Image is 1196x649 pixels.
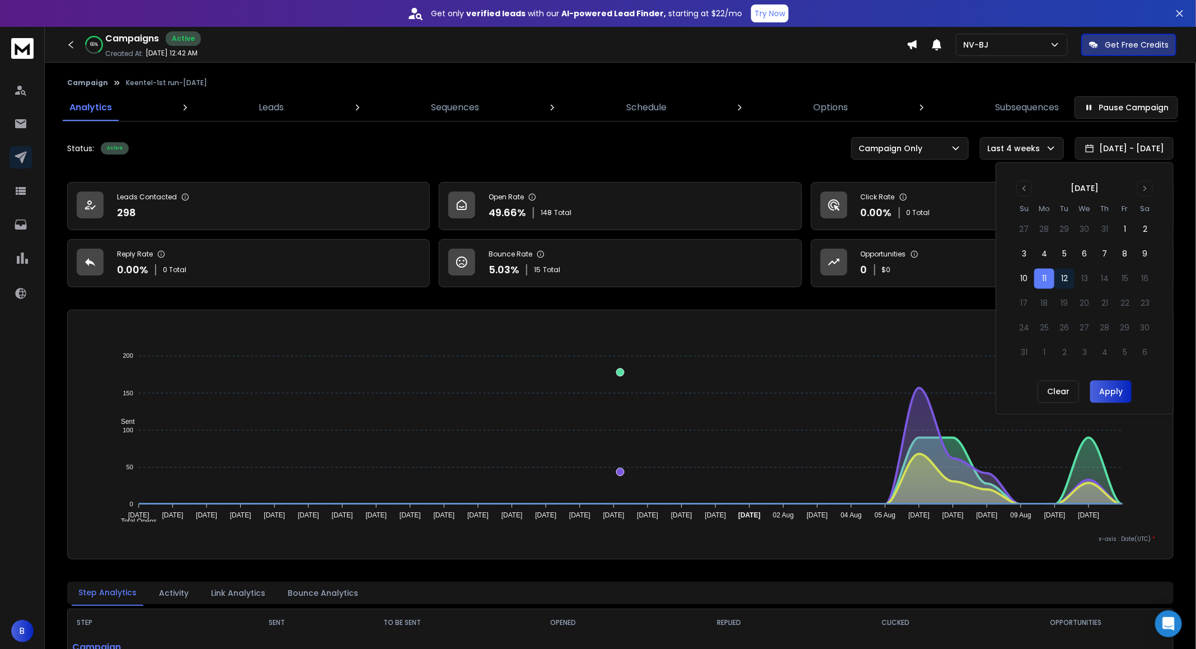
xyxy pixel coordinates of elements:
[434,512,455,520] tspan: [DATE]
[859,143,927,154] p: Campaign Only
[68,609,229,636] th: STEP
[754,8,785,19] p: Try Now
[166,31,201,46] div: Active
[569,512,590,520] tspan: [DATE]
[1054,220,1075,240] button: 29
[705,512,726,520] tspan: [DATE]
[541,208,552,217] span: 148
[489,205,526,221] p: 49.66 %
[1095,220,1115,240] button: 31
[1034,203,1054,215] th: Monday
[1115,203,1135,215] th: Friday
[123,427,133,433] tspan: 100
[603,512,625,520] tspan: [DATE]
[489,193,524,202] p: Open Rate
[67,143,94,154] p: Status:
[637,512,658,520] tspan: [DATE]
[1071,183,1099,194] div: [DATE]
[281,581,365,605] button: Bounce Analytics
[298,512,319,520] tspan: [DATE]
[1137,181,1153,197] button: Go to next month
[738,512,761,520] tspan: [DATE]
[535,512,556,520] tspan: [DATE]
[123,353,133,359] tspan: 200
[1105,39,1169,50] p: Get Free Credits
[1075,244,1095,264] button: 6
[1016,181,1032,197] button: Go to previous month
[1081,34,1176,56] button: Get Free Credits
[130,501,133,507] tspan: 0
[69,101,112,114] p: Analytics
[67,78,108,87] button: Campaign
[1034,269,1054,289] button: 11
[128,512,149,520] tspan: [DATE]
[264,512,285,520] tspan: [DATE]
[861,262,867,278] p: 0
[554,208,571,217] span: Total
[1014,269,1034,289] button: 10
[1054,269,1075,289] button: 12
[1014,203,1034,215] th: Sunday
[1034,244,1054,264] button: 4
[101,142,129,155] div: Active
[252,94,291,121] a: Leads
[861,193,895,202] p: Click Rate
[1075,137,1174,160] button: [DATE] - [DATE]
[1014,220,1034,240] button: 27
[620,94,673,121] a: Schedule
[86,535,1155,543] p: x-axis : Date(UTC)
[861,205,892,221] p: 0.00 %
[11,620,34,642] button: B
[979,609,1173,636] th: OPPORTUNITIES
[1095,203,1115,215] th: Thursday
[646,609,813,636] th: REPLIED
[400,512,421,520] tspan: [DATE]
[204,581,272,605] button: Link Analytics
[439,182,801,230] a: Open Rate49.66%148Total
[977,512,998,520] tspan: [DATE]
[1075,220,1095,240] button: 30
[126,464,133,470] tspan: 50
[117,205,136,221] p: 298
[196,512,217,520] tspan: [DATE]
[988,94,1066,121] a: Subsequences
[1034,220,1054,240] button: 28
[1090,381,1132,403] button: Apply
[365,512,387,520] tspan: [DATE]
[963,39,993,50] p: NV-BJ
[332,512,353,520] tspan: [DATE]
[67,239,430,287] a: Reply Rate0.00%0 Total
[942,512,964,520] tspan: [DATE]
[123,390,133,396] tspan: 150
[229,609,325,636] th: SENT
[1038,381,1079,403] button: Clear
[813,101,848,114] p: Options
[1075,96,1178,119] button: Pause Campaign
[1135,244,1155,264] button: 9
[325,609,480,636] th: TO BE SENT
[72,580,143,606] button: Step Analytics
[480,609,646,636] th: OPENED
[230,512,251,520] tspan: [DATE]
[424,94,486,121] a: Sequences
[117,262,148,278] p: 0.00 %
[1054,244,1075,264] button: 5
[811,239,1174,287] a: Opportunities0$0
[146,49,198,58] p: [DATE] 12:42 AM
[1115,220,1135,240] button: 1
[259,101,284,114] p: Leads
[861,250,906,259] p: Opportunities
[126,78,207,87] p: Keentel-1st run-[DATE]
[489,262,519,278] p: 5.03 %
[626,101,667,114] p: Schedule
[152,581,195,605] button: Activity
[987,143,1044,154] p: Last 4 weeks
[806,94,855,121] a: Options
[105,49,143,58] p: Created At:
[995,101,1059,114] p: Subsequences
[67,182,430,230] a: Leads Contacted298
[467,512,489,520] tspan: [DATE]
[90,41,98,48] p: 66 %
[117,250,153,259] p: Reply Rate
